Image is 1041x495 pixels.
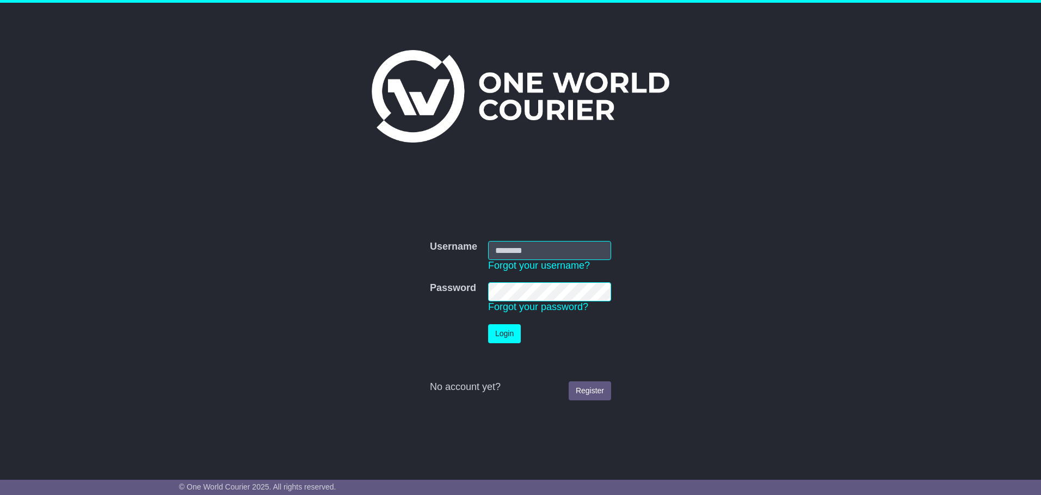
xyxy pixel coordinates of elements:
img: One World [372,50,669,143]
a: Register [569,381,611,400]
label: Password [430,282,476,294]
a: Forgot your password? [488,301,588,312]
button: Login [488,324,521,343]
a: Forgot your username? [488,260,590,271]
span: © One World Courier 2025. All rights reserved. [179,482,336,491]
div: No account yet? [430,381,611,393]
label: Username [430,241,477,253]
